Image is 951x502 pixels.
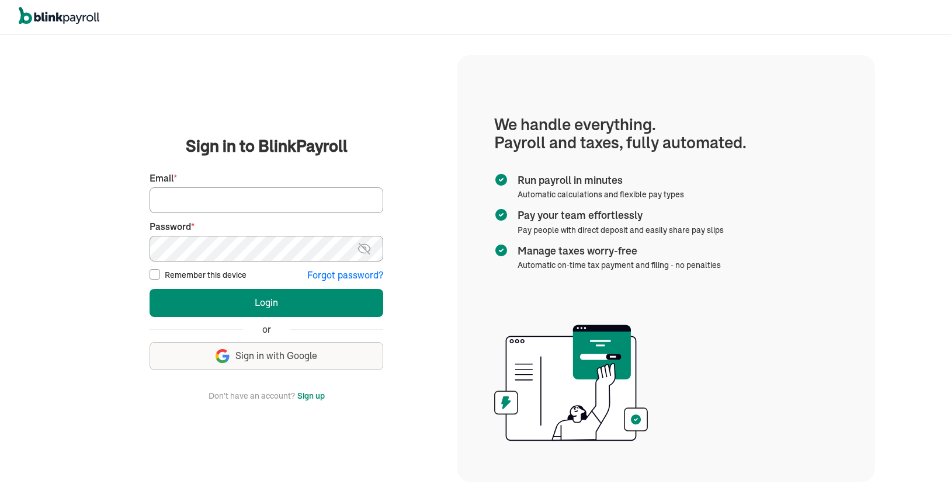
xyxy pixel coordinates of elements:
[235,349,317,362] span: Sign in with Google
[518,208,719,223] span: Pay your team effortlessly
[216,349,230,363] img: google
[518,225,724,235] span: Pay people with direct deposit and easily share pay slips
[357,242,372,256] img: eye
[186,134,348,158] span: Sign in to BlinkPayroll
[19,7,99,25] img: logo
[494,321,648,445] img: illustration
[150,342,383,370] button: Sign in with Google
[494,116,838,152] h1: We handle everything. Payroll and taxes, fully automated.
[518,173,679,188] span: Run payroll in minutes
[518,260,721,270] span: Automatic on-time tax payment and filing - no penalties
[150,220,383,233] label: Password
[494,208,508,222] img: checkmark
[150,187,383,213] input: Your email address
[150,172,383,185] label: Email
[297,389,325,403] button: Sign up
[307,269,383,282] button: Forgot password?
[494,173,508,187] img: checkmark
[209,389,295,403] span: Don't have an account?
[494,243,508,257] img: checkmark
[262,323,271,336] span: or
[165,269,247,281] label: Remember this device
[150,289,383,317] button: Login
[518,189,684,200] span: Automatic calculations and flexible pay types
[518,243,716,259] span: Manage taxes worry-free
